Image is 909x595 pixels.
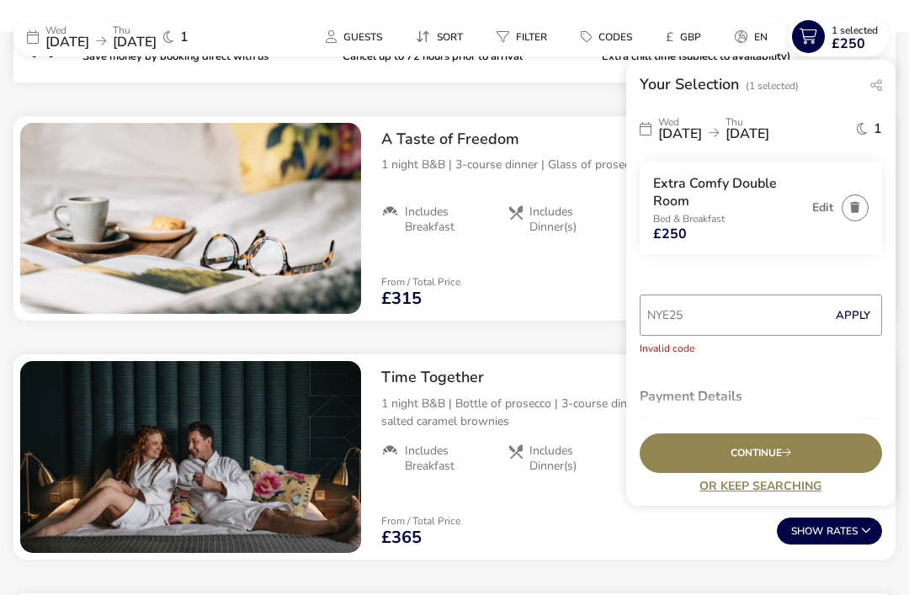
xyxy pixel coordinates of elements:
span: [DATE] [658,125,702,143]
i: £ [666,29,673,45]
p: 1 night B&B | Bottle of prosecco | 3-course dinner | Luxury night cap of espresso martinis & salt... [381,395,882,430]
swiper-slide: 1 / 1 [20,361,361,553]
span: 1 [180,30,189,44]
naf-pibe-menu-bar-item: Codes [567,24,652,49]
span: Guests [343,30,382,44]
span: £250 [653,227,687,241]
button: Filter [483,24,561,49]
span: [DATE] [726,125,769,143]
p: From / Total Price [381,277,460,287]
naf-pibe-menu-bar-item: Guests [312,24,402,49]
span: £315 [381,290,422,307]
naf-pibe-menu-bar-item: Sort [402,24,483,49]
button: Codes [567,24,646,49]
h3: Extra Comfy Double Room [653,175,804,210]
naf-pibe-menu-bar-item: Filter [483,24,567,49]
span: (1 Selected) [746,79,799,93]
p: Wed [45,25,89,35]
h3: Payment Details [640,376,882,417]
button: Apply [827,298,879,333]
button: £GBP [652,24,715,49]
div: Invalid code [640,336,882,354]
span: Codes [598,30,632,44]
a: Or Keep Searching [640,480,882,492]
div: A Taste of Freedom1 night B&B | 3-course dinner | Glass of proseccoIncludes BreakfastIncludes Din... [368,116,896,249]
naf-pibe-menu-bar-item: £GBP [652,24,721,49]
span: en [754,30,768,44]
p: Thu [726,117,769,127]
button: Edit [812,201,833,214]
div: Wed[DATE]Thu[DATE]1 [13,17,266,56]
span: Includes Dinner(s) [529,444,619,474]
p: 1 night B&B | 3-course dinner | Glass of prosecco [381,156,882,173]
button: Guests [312,24,396,49]
p: Bed & Breakfast [653,214,804,224]
p: Wed [658,117,702,127]
div: Wed[DATE]Thu[DATE]1 [640,109,882,148]
span: Includes Dinner(s) [529,205,619,235]
naf-pibe-menu-bar-item: 1 Selected£250 [788,17,896,56]
h2: Your Selection [640,74,739,94]
span: £250 [855,417,882,428]
span: Continue [731,448,791,459]
span: Show [791,526,827,537]
p: Extra chill time (subject to availability) [602,51,848,62]
span: Sort [437,30,463,44]
button: 1 Selected£250 [788,17,889,56]
span: Filter [516,30,547,44]
button: en [721,24,781,49]
span: Includes Breakfast [405,444,493,474]
p: Total [640,417,833,428]
p: From / Total Price [381,516,460,526]
button: Sort [402,24,476,49]
span: [DATE] [45,33,89,51]
span: [DATE] [113,33,157,51]
div: Time Together1 night B&B | Bottle of prosecco | 3-course dinner | Luxury night cap of espresso ma... [368,354,896,487]
h2: Time Together [381,368,882,387]
span: 1 [874,122,882,135]
p: Save money by booking direct with us [82,51,329,62]
button: ShowRates [777,518,882,545]
span: £365 [381,529,422,546]
span: GBP [680,30,701,44]
span: £250 [832,37,865,50]
p: Thu [113,25,157,35]
span: 1 Selected [832,24,878,37]
swiper-slide: 1 / 1 [20,123,361,315]
h2: A Taste of Freedom [381,130,882,149]
div: Continue [640,433,882,473]
input: Code [640,295,882,336]
span: Includes Breakfast [405,205,493,235]
naf-pibe-menu-bar-item: en [721,24,788,49]
p: Cancel up to 72 hours prior to arrival [343,51,589,62]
